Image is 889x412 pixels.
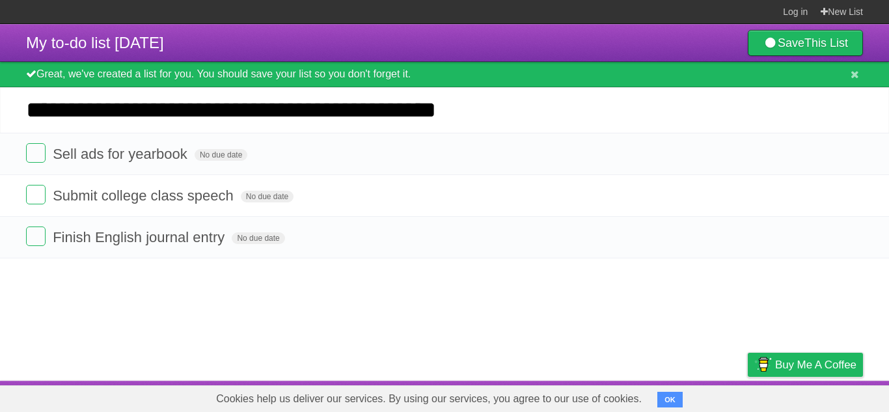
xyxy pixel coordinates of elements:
a: Privacy [731,384,765,409]
span: Cookies help us deliver our services. By using our services, you agree to our use of cookies. [203,386,655,412]
img: Buy me a coffee [754,353,772,376]
span: No due date [232,232,284,244]
span: Submit college class speech [53,187,237,204]
span: No due date [195,149,247,161]
a: About [575,384,602,409]
label: Done [26,227,46,246]
a: Suggest a feature [781,384,863,409]
span: Sell ads for yearbook [53,146,191,162]
a: Buy me a coffee [748,353,863,377]
label: Done [26,143,46,163]
span: Finish English journal entry [53,229,228,245]
a: Developers [618,384,670,409]
span: My to-do list [DATE] [26,34,164,51]
b: This List [804,36,848,49]
a: Terms [687,384,715,409]
span: Buy me a coffee [775,353,856,376]
label: Done [26,185,46,204]
button: OK [657,392,683,407]
span: No due date [241,191,294,202]
a: SaveThis List [748,30,863,56]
